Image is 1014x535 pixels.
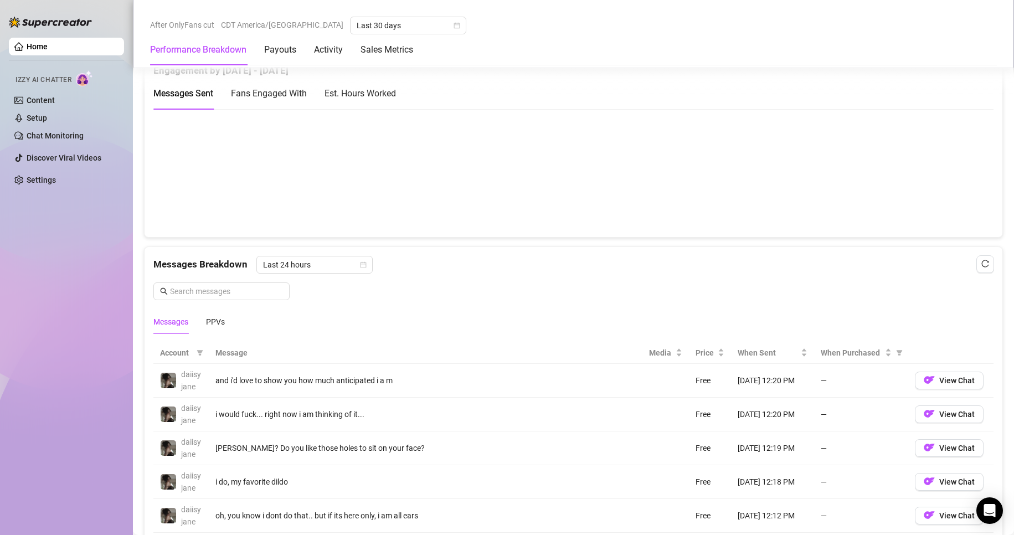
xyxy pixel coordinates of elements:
[896,349,903,356] span: filter
[731,499,814,533] td: [DATE] 12:12 PM
[161,440,176,456] img: daiisyjane
[150,17,214,33] span: After OnlyFans cut
[915,372,984,389] button: OFView Chat
[924,408,935,419] img: OF
[731,364,814,398] td: [DATE] 12:20 PM
[821,347,883,359] span: When Purchased
[939,410,975,419] span: View Chat
[915,507,984,524] button: OFView Chat
[215,476,636,488] div: i do, my favorite dildo
[215,408,636,420] div: i would fuck... right now i am thinking of it...
[915,412,984,421] a: OFView Chat
[642,342,688,364] th: Media
[915,439,984,457] button: OFView Chat
[689,398,731,431] td: Free
[153,88,213,99] span: Messages Sent
[161,474,176,490] img: daiisyjane
[221,17,343,33] span: CDT America/[GEOGRAPHIC_DATA]
[915,513,984,522] a: OFView Chat
[206,316,225,328] div: PPVs
[27,153,101,162] a: Discover Viral Videos
[161,508,176,523] img: daiisyjane
[731,465,814,499] td: [DATE] 12:18 PM
[153,256,994,274] div: Messages Breakdown
[814,431,908,465] td: —
[181,404,201,425] span: daiisyjane
[150,43,246,56] div: Performance Breakdown
[915,473,984,491] button: OFView Chat
[181,438,201,459] span: daiisyjane
[689,499,731,533] td: Free
[649,347,673,359] span: Media
[915,480,984,488] a: OFView Chat
[215,374,636,387] div: and i'd love to show you how much anticipated i a m
[181,471,201,492] span: daiisyjane
[360,261,367,268] span: calendar
[981,260,989,267] span: reload
[264,43,296,56] div: Payouts
[357,17,460,34] span: Last 30 days
[209,342,642,364] th: Message
[689,465,731,499] td: Free
[814,398,908,431] td: —
[731,342,814,364] th: When Sent
[181,505,201,526] span: daiisyjane
[915,378,984,387] a: OFView Chat
[76,70,93,86] img: AI Chatter
[894,344,905,361] span: filter
[314,43,343,56] div: Activity
[814,465,908,499] td: —
[814,364,908,398] td: —
[939,477,975,486] span: View Chat
[153,316,188,328] div: Messages
[160,287,168,295] span: search
[325,86,396,100] div: Est. Hours Worked
[215,442,636,454] div: [PERSON_NAME]? Do you like those holes to sit on your face?
[27,131,84,140] a: Chat Monitoring
[27,42,48,51] a: Home
[170,285,283,297] input: Search messages
[814,499,908,533] td: —
[27,114,47,122] a: Setup
[731,431,814,465] td: [DATE] 12:19 PM
[454,22,460,29] span: calendar
[215,510,636,522] div: oh, you know i dont do that.. but if its here only, i am all ears
[738,347,799,359] span: When Sent
[197,349,203,356] span: filter
[696,347,716,359] span: Price
[915,446,984,455] a: OFView Chat
[27,96,55,105] a: Content
[16,75,71,85] span: Izzy AI Chatter
[361,43,413,56] div: Sales Metrics
[924,476,935,487] img: OF
[194,344,205,361] span: filter
[689,431,731,465] td: Free
[27,176,56,184] a: Settings
[161,407,176,422] img: daiisyjane
[924,442,935,453] img: OF
[9,17,92,28] img: logo-BBDzfeDw.svg
[939,444,975,452] span: View Chat
[689,364,731,398] td: Free
[731,398,814,431] td: [DATE] 12:20 PM
[161,373,176,388] img: daiisyjane
[181,370,201,391] span: daiisyjane
[939,511,975,520] span: View Chat
[924,510,935,521] img: OF
[160,347,192,359] span: Account
[939,376,975,385] span: View Chat
[976,497,1003,524] div: Open Intercom Messenger
[915,405,984,423] button: OFView Chat
[814,342,908,364] th: When Purchased
[231,88,307,99] span: Fans Engaged With
[689,342,731,364] th: Price
[263,256,366,273] span: Last 24 hours
[924,374,935,385] img: OF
